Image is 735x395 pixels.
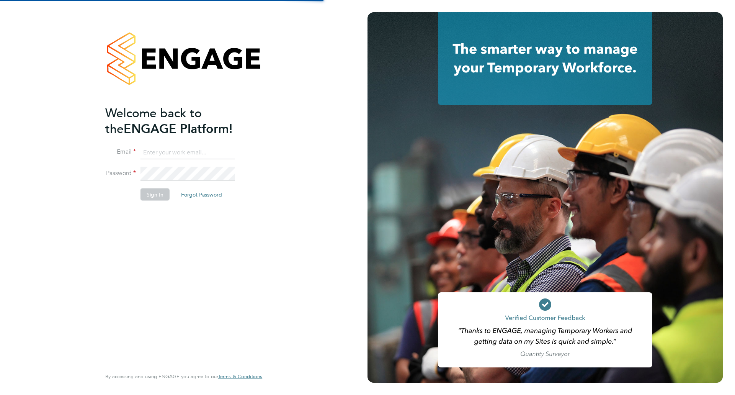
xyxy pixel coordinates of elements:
[105,373,262,380] span: By accessing and using ENGAGE you agree to our
[105,148,136,156] label: Email
[218,374,262,380] a: Terms & Conditions
[140,146,235,159] input: Enter your work email...
[105,105,255,136] h2: ENGAGE Platform!
[105,105,202,136] span: Welcome back to the
[105,169,136,177] label: Password
[140,188,170,201] button: Sign In
[175,188,228,201] button: Forgot Password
